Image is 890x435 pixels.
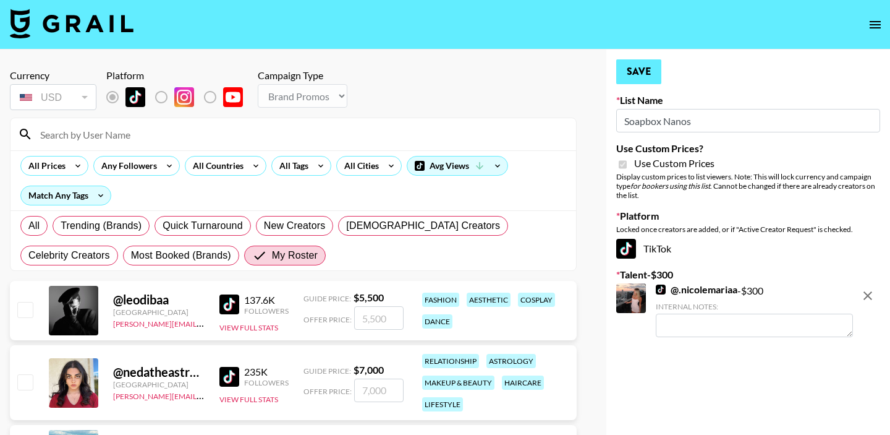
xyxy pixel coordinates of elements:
[422,354,479,368] div: relationship
[422,376,494,390] div: makeup & beauty
[422,314,452,329] div: dance
[486,354,536,368] div: astrology
[354,364,384,376] strong: $ 7,000
[113,389,355,401] a: [PERSON_NAME][EMAIL_ADDRESS][PERSON_NAME][DOMAIN_NAME]
[422,293,459,307] div: fashion
[219,295,239,314] img: TikTok
[616,142,880,155] label: Use Custom Prices?
[12,87,94,108] div: USD
[407,157,507,175] div: Avg Views
[113,380,205,389] div: [GEOGRAPHIC_DATA]
[502,376,544,390] div: haircare
[28,248,110,263] span: Celebrity Creators
[354,291,384,303] strong: $ 5,500
[354,379,404,402] input: 7,000
[219,367,239,387] img: TikTok
[518,293,555,307] div: cosplay
[223,87,243,107] img: YouTube
[21,157,68,175] div: All Prices
[272,248,318,263] span: My Roster
[33,124,569,144] input: Search by User Name
[616,269,880,281] label: Talent - $ 300
[630,181,710,191] em: for bookers using this list
[106,69,253,82] div: Platform
[113,292,205,308] div: @ leodibaa
[264,218,326,233] span: New Creators
[303,366,351,376] span: Guide Price:
[656,283,853,337] div: - $ 300
[10,9,133,38] img: Grail Talent
[303,294,351,303] span: Guide Price:
[656,285,666,295] img: TikTok
[244,294,289,306] div: 137.6K
[616,225,880,234] div: Locked once creators are added, or if "Active Creator Request" is checked.
[21,186,111,205] div: Match Any Tags
[354,306,404,330] input: 5,500
[272,157,311,175] div: All Tags
[61,218,142,233] span: Trending (Brands)
[10,69,96,82] div: Currency
[616,239,636,259] img: TikTok
[131,248,231,263] span: Most Booked (Brands)
[244,378,289,387] div: Followers
[656,283,737,296] a: @.nicolemariaa
[113,317,355,329] a: [PERSON_NAME][EMAIL_ADDRESS][PERSON_NAME][DOMAIN_NAME]
[337,157,381,175] div: All Cities
[219,395,278,404] button: View Full Stats
[94,157,159,175] div: Any Followers
[616,172,880,200] div: Display custom prices to list viewers. Note: This will lock currency and campaign type . Cannot b...
[863,12,888,37] button: open drawer
[244,366,289,378] div: 235K
[616,94,880,106] label: List Name
[163,218,243,233] span: Quick Turnaround
[258,69,347,82] div: Campaign Type
[28,218,40,233] span: All
[185,157,246,175] div: All Countries
[346,218,500,233] span: [DEMOGRAPHIC_DATA] Creators
[422,397,463,411] div: lifestyle
[634,157,714,170] span: Use Custom Prices
[303,315,352,324] span: Offer Price:
[125,87,145,107] img: TikTok
[656,302,853,311] div: Internal Notes:
[303,387,352,396] span: Offer Price:
[10,82,96,113] div: Currency is locked to USD
[113,308,205,317] div: [GEOGRAPHIC_DATA]
[616,210,880,222] label: Platform
[616,59,661,84] button: Save
[113,364,205,380] div: @ nedatheastrologer
[244,306,289,316] div: Followers
[467,293,511,307] div: aesthetic
[219,323,278,332] button: View Full Stats
[106,84,253,110] div: List locked to TikTok.
[616,239,880,259] div: TikTok
[855,283,880,308] button: remove
[174,87,194,107] img: Instagram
